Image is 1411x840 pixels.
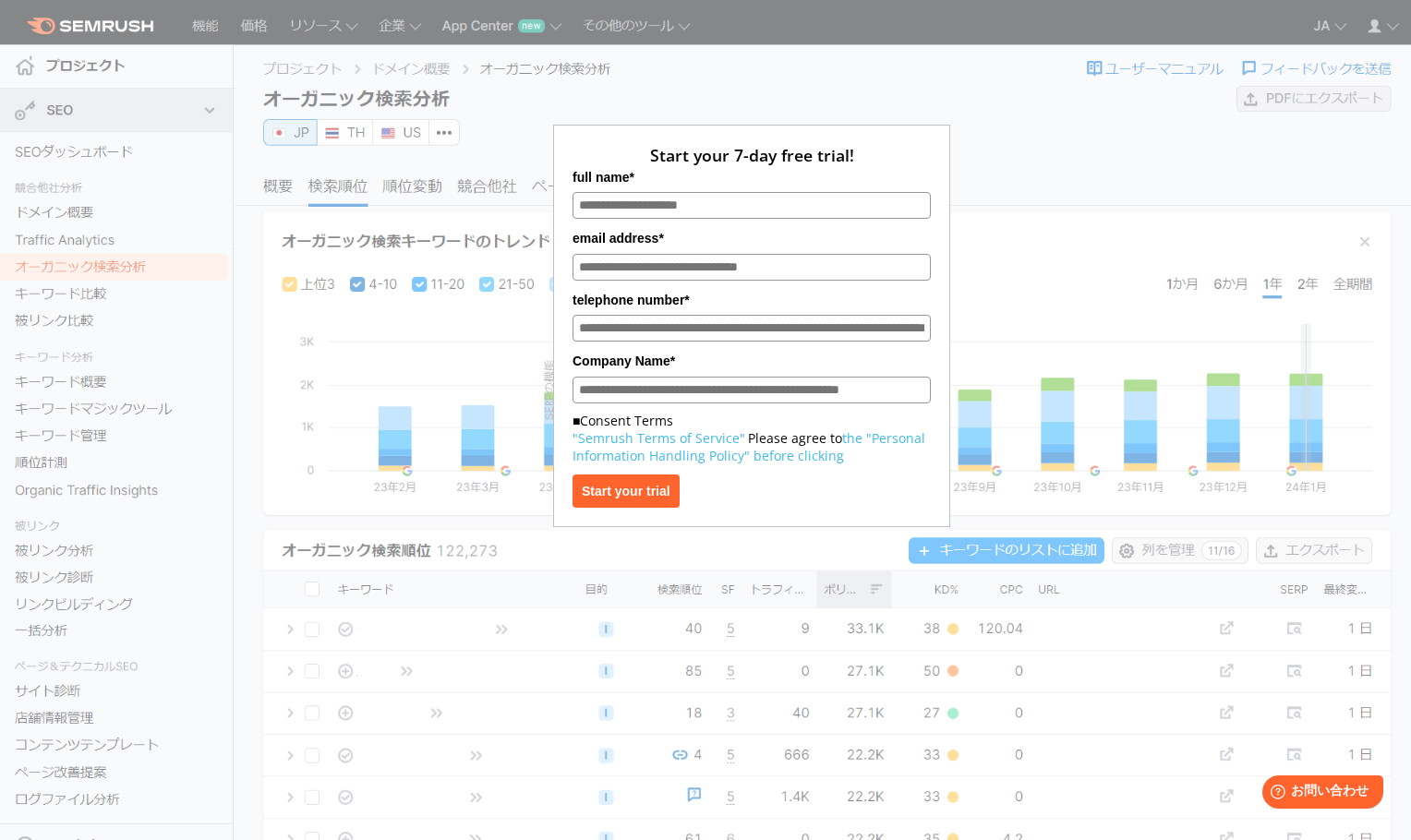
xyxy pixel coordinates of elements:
[573,170,634,185] font: full name*
[573,231,664,246] font: email address*
[573,474,680,508] button: Start your trial
[1247,768,1391,820] iframe: Help widget launcher
[748,429,842,447] font: Please agree to
[573,429,745,447] a: "Semrush Terms of Service"
[573,429,925,464] a: the "Personal Information Handling Policy" before clicking
[650,144,854,166] font: Start your 7-day free trial!
[573,412,673,429] font: ■Consent Terms
[573,354,675,368] font: Company Name*
[573,293,690,307] font: telephone number*
[582,484,670,498] font: Start your trial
